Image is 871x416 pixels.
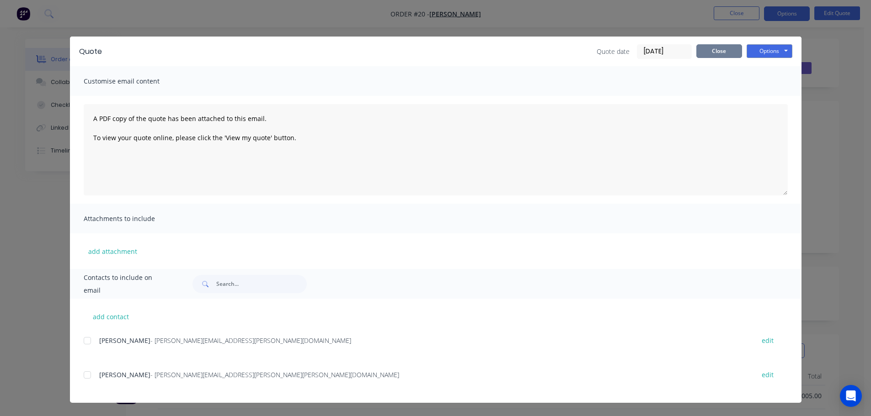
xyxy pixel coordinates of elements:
button: edit [756,369,779,381]
button: add contact [84,310,139,323]
span: Contacts to include on email [84,271,170,297]
span: Attachments to include [84,212,184,225]
span: - [PERSON_NAME][EMAIL_ADDRESS][PERSON_NAME][DOMAIN_NAME] [150,336,351,345]
span: Customise email content [84,75,184,88]
input: Search... [216,275,307,293]
span: [PERSON_NAME] [99,370,150,379]
textarea: A PDF copy of the quote has been attached to this email. To view your quote online, please click ... [84,104,788,195]
div: Open Intercom Messenger [840,385,862,407]
span: Quote date [597,47,630,56]
span: - [PERSON_NAME][EMAIL_ADDRESS][PERSON_NAME][PERSON_NAME][DOMAIN_NAME] [150,370,399,379]
span: [PERSON_NAME] [99,336,150,345]
button: add attachment [84,244,142,258]
div: Quote [79,46,102,57]
button: Close [696,44,742,58]
button: Options [747,44,792,58]
button: edit [756,334,779,347]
